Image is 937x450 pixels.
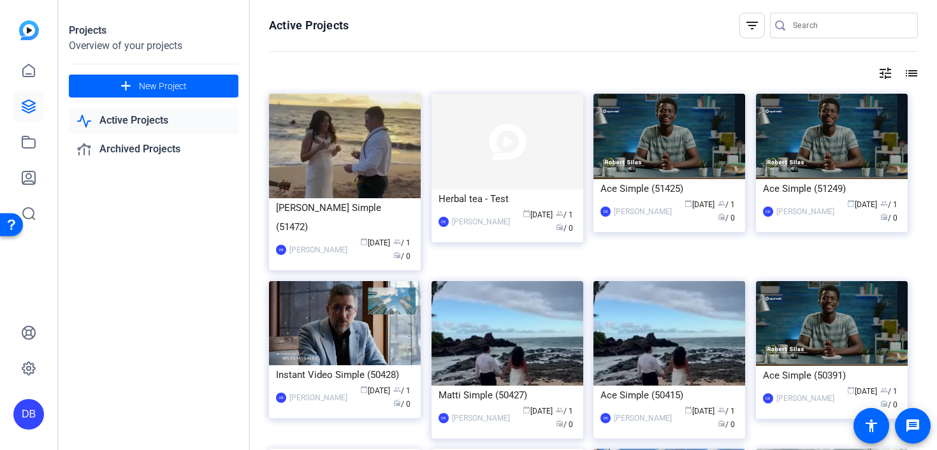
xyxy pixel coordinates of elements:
[523,407,553,416] span: [DATE]
[139,80,187,93] span: New Project
[556,420,573,429] span: / 0
[556,406,563,414] span: group
[523,210,530,217] span: calendar_today
[439,217,449,227] div: DB
[847,387,877,396] span: [DATE]
[360,386,390,395] span: [DATE]
[276,393,286,403] div: DB
[763,366,901,385] div: Ace Simple (50391)
[718,406,725,414] span: group
[718,420,735,429] span: / 0
[556,419,563,427] span: radio
[393,386,401,393] span: group
[393,252,410,261] span: / 0
[718,200,725,207] span: group
[903,66,918,81] mat-icon: list
[276,365,414,384] div: Instant Video Simple (50428)
[600,207,611,217] div: DB
[393,251,401,259] span: radio
[393,238,401,245] span: group
[69,23,238,38] div: Projects
[600,386,738,405] div: Ace Simple (50415)
[556,210,573,219] span: / 1
[776,205,834,218] div: [PERSON_NAME]
[880,400,888,407] span: radio
[880,200,888,207] span: group
[69,75,238,98] button: New Project
[523,210,553,219] span: [DATE]
[276,245,286,255] div: DB
[360,386,368,393] span: calendar_today
[880,214,897,222] span: / 0
[864,418,879,433] mat-icon: accessibility
[289,391,347,404] div: [PERSON_NAME]
[763,207,773,217] div: DB
[880,400,897,409] span: / 0
[556,210,563,217] span: group
[614,412,672,425] div: [PERSON_NAME]
[360,238,390,247] span: [DATE]
[878,66,893,81] mat-icon: tune
[289,243,347,256] div: [PERSON_NAME]
[880,200,897,209] span: / 1
[69,136,238,163] a: Archived Projects
[19,20,39,40] img: blue-gradient.svg
[880,386,888,394] span: group
[360,238,368,245] span: calendar_today
[556,223,563,231] span: radio
[718,419,725,427] span: radio
[393,386,410,395] span: / 1
[685,200,692,207] span: calendar_today
[614,205,672,218] div: [PERSON_NAME]
[556,407,573,416] span: / 1
[69,38,238,54] div: Overview of your projects
[393,400,410,409] span: / 0
[776,392,834,405] div: [PERSON_NAME]
[763,393,773,403] div: DB
[793,18,908,33] input: Search
[745,18,760,33] mat-icon: filter_list
[847,386,855,394] span: calendar_today
[118,78,134,94] mat-icon: add
[69,108,238,134] a: Active Projects
[439,413,449,423] div: DB
[763,179,901,198] div: Ace Simple (51249)
[452,412,510,425] div: [PERSON_NAME]
[600,179,738,198] div: Ace Simple (51425)
[523,406,530,414] span: calendar_today
[439,386,576,405] div: Matti Simple (50427)
[439,189,576,208] div: Herbal tea - Test
[13,399,44,430] div: DB
[393,238,410,247] span: / 1
[685,406,692,414] span: calendar_today
[600,413,611,423] div: DB
[718,213,725,221] span: radio
[718,407,735,416] span: / 1
[393,399,401,407] span: radio
[847,200,855,207] span: calendar_today
[718,200,735,209] span: / 1
[269,18,349,33] h1: Active Projects
[880,387,897,396] span: / 1
[556,224,573,233] span: / 0
[452,215,510,228] div: [PERSON_NAME]
[685,407,715,416] span: [DATE]
[880,213,888,221] span: radio
[718,214,735,222] span: / 0
[847,200,877,209] span: [DATE]
[685,200,715,209] span: [DATE]
[905,418,920,433] mat-icon: message
[276,198,414,236] div: [PERSON_NAME] Simple (51472)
